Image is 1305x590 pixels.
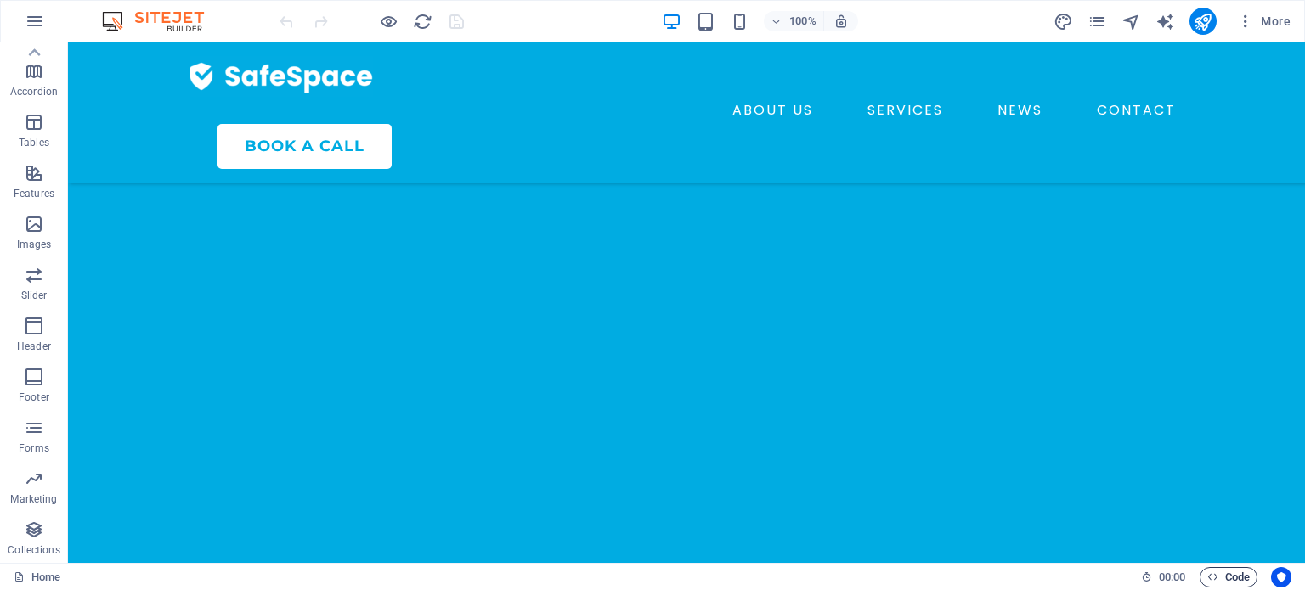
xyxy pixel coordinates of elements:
[413,12,432,31] i: Reload page
[1200,567,1257,587] button: Code
[412,11,432,31] button: reload
[14,187,54,200] p: Features
[17,340,51,353] p: Header
[764,11,824,31] button: 100%
[1087,11,1108,31] button: pages
[1189,8,1217,35] button: publish
[1141,567,1186,587] h6: Session time
[10,85,58,98] p: Accordion
[1155,11,1176,31] button: text_generator
[1271,567,1291,587] button: Usercentrics
[1159,567,1185,587] span: 00 00
[1171,570,1173,583] span: :
[1054,11,1074,31] button: design
[1121,11,1142,31] button: navigator
[789,11,816,31] h6: 100%
[1207,567,1250,587] span: Code
[19,391,49,404] p: Footer
[14,567,60,587] a: Click to cancel selection. Double-click to open Pages
[10,492,57,506] p: Marketing
[19,441,49,455] p: Forms
[17,238,52,251] p: Images
[19,136,49,149] p: Tables
[1230,8,1297,35] button: More
[1054,12,1073,31] i: Design (Ctrl+Alt+Y)
[21,289,48,302] p: Slider
[8,543,59,557] p: Collections
[98,11,225,31] img: Editor Logo
[833,14,849,29] i: On resize automatically adjust zoom level to fit chosen device.
[1237,13,1291,30] span: More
